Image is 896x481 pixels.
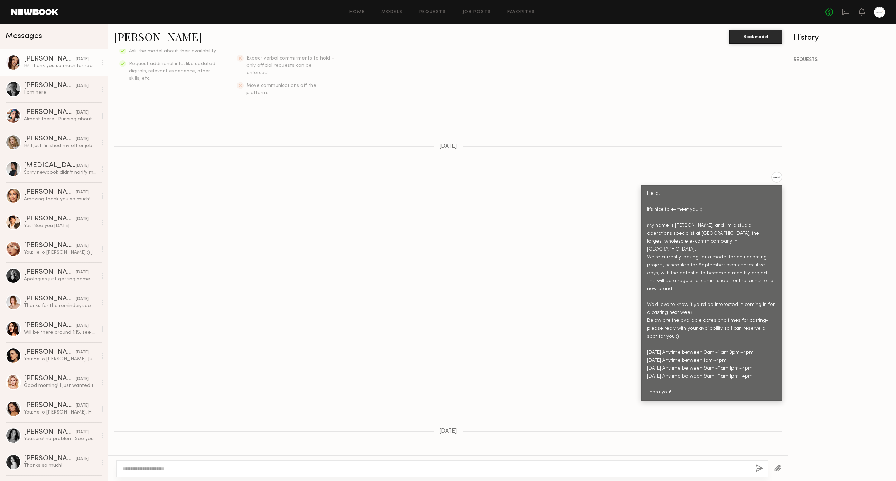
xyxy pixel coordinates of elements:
div: [PERSON_NAME] [24,269,76,276]
div: [PERSON_NAME] [24,136,76,143]
div: You: sure! no problem. See you later :) [24,436,97,442]
div: [PERSON_NAME] [24,402,76,409]
button: Book model [729,30,782,44]
div: Will be there around 1:15, see you soon! [24,329,97,336]
a: Job Posts [463,10,491,15]
div: [DATE] [76,109,89,116]
div: [MEDICAL_DATA][PERSON_NAME] [24,162,76,169]
div: Yes! See you [DATE] [24,223,97,229]
div: [PERSON_NAME] [24,242,76,249]
span: Request additional info, like updated digitals, relevant experience, other skills, etc. [129,62,215,81]
a: Models [381,10,402,15]
span: [DATE] [439,144,457,149]
div: [PERSON_NAME] [24,455,76,462]
a: Favorites [507,10,535,15]
a: Requests [419,10,446,15]
div: [DATE] [76,402,89,409]
div: [PERSON_NAME] [24,216,76,223]
div: Almost there ! Running about 5 behind! Sorry about that! Traffic was baaad [24,116,97,122]
div: [DATE] [76,323,89,329]
div: [PERSON_NAME] [24,349,76,356]
div: [PERSON_NAME] [24,429,76,436]
div: Sorry newbook didn’t notify me you responded I’ll be there in 45 [24,169,97,176]
div: I am here [24,89,97,96]
div: [DATE] [76,216,89,223]
div: [PERSON_NAME] [24,109,76,116]
div: You: Hello [PERSON_NAME], Hope everything is ok with you! Do you want to reschedule your casting? [24,409,97,416]
div: History [794,34,890,42]
div: [PERSON_NAME] [24,375,76,382]
div: Thanks for the reminder, see you then! [24,302,97,309]
div: Apologies just getting home and seeing this. I should be able to get there by 11am and can let yo... [24,276,97,282]
span: Expect verbal commitments to hold - only official requests can be enforced. [246,56,334,75]
div: You: Hello [PERSON_NAME], Just checking in to see if you’re on your way to the casting or if you ... [24,356,97,362]
div: [DATE] [76,376,89,382]
div: Amazing thank you so much! [24,196,97,202]
div: Thanks so much! [24,462,97,469]
span: [DATE] [439,428,457,434]
div: [DATE] [76,163,89,169]
a: Book model [729,33,782,39]
div: Hi! Thank you so much for reaching out, as of now I’m only available on the weekends but I will c... [24,63,97,69]
div: [DATE] [76,349,89,356]
a: [PERSON_NAME] [114,29,202,44]
div: You: Hello [PERSON_NAME] :) Just a quick reminder that you're schedule for a casting with us [DAT... [24,249,97,256]
div: REQUESTS [794,57,890,62]
div: Hello! It’s nice to e-meet you :) My name is [PERSON_NAME], and I’m a studio operations specialis... [647,190,776,397]
div: [PERSON_NAME] [24,82,76,89]
div: [DATE] [76,296,89,302]
div: Good morning! I just wanted to give you a heads up that I got stuck on the freeway for about 25 m... [24,382,97,389]
div: Hi! I just finished my other job early, is it ok if I come now? [24,143,97,149]
div: [PERSON_NAME] [24,189,76,196]
span: Ask the model about their availability. [129,49,217,53]
div: [PERSON_NAME] [24,56,76,63]
div: [DATE] [76,189,89,196]
span: Move communications off the platform. [246,83,316,95]
div: [PERSON_NAME] [24,296,76,302]
div: [DATE] [76,269,89,276]
div: [DATE] [76,456,89,462]
div: [DATE] [76,83,89,89]
div: [DATE] [76,56,89,63]
div: [DATE] [76,243,89,249]
a: Home [349,10,365,15]
div: [DATE] [76,136,89,143]
div: [PERSON_NAME] [24,322,76,329]
span: Messages [6,32,42,40]
div: [DATE] [76,429,89,436]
